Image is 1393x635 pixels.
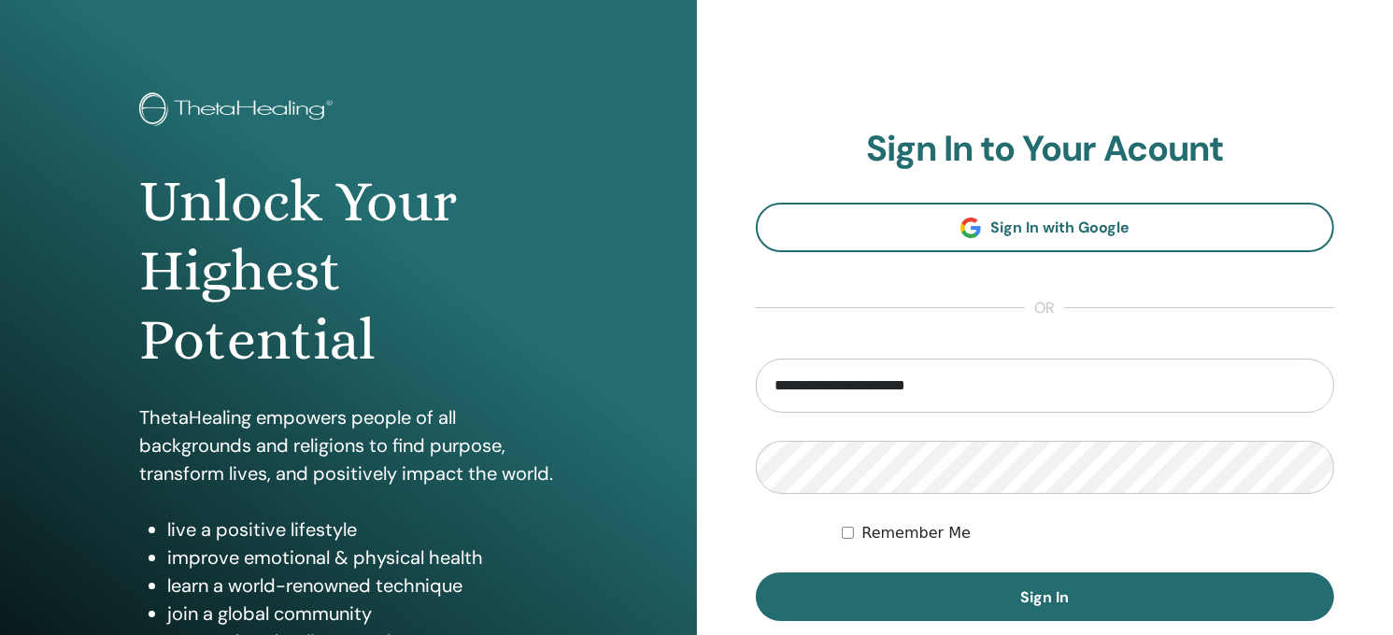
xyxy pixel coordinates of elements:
h2: Sign In to Your Acount [756,128,1335,171]
label: Remember Me [861,522,971,544]
span: Sign In with Google [990,218,1130,237]
span: or [1025,297,1064,319]
li: improve emotional & physical health [167,543,557,571]
span: Sign In [1020,587,1069,607]
p: ThetaHealing empowers people of all backgrounds and religions to find purpose, transform lives, a... [139,403,557,487]
h1: Unlock Your Highest Potential [139,167,557,375]
li: learn a world-renowned technique [167,571,557,600]
div: Keep me authenticated indefinitely or until I manually logout [842,522,1334,544]
a: Sign In with Google [756,203,1335,252]
button: Sign In [756,572,1335,621]
li: live a positive lifestyle [167,515,557,543]
li: join a global community [167,600,557,628]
